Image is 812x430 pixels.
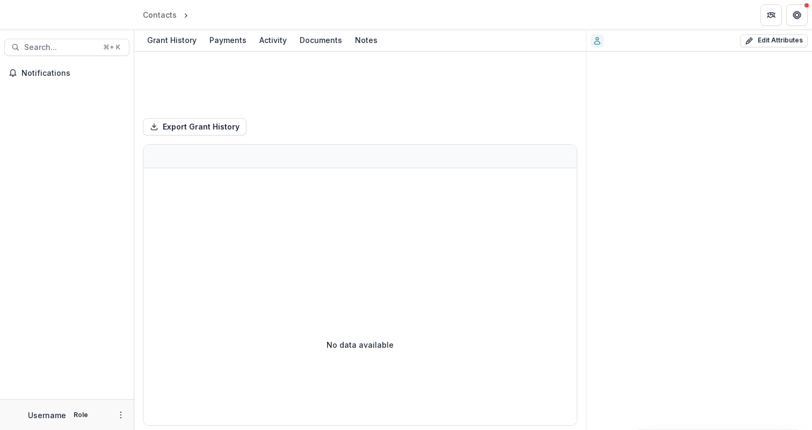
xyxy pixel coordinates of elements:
a: Contacts [139,7,181,23]
button: Search... [4,39,129,56]
div: Grant History [143,32,201,48]
a: Grant History [143,30,201,51]
button: Export Grant History [143,118,247,135]
nav: breadcrumb [139,7,236,23]
span: Notifications [21,69,125,78]
button: Partners [760,4,782,26]
button: Get Help [786,4,808,26]
button: More [114,408,127,421]
a: Activity [255,30,291,51]
p: Username [28,410,66,421]
span: Search... [24,43,97,52]
button: Edit Attributes [740,34,808,47]
div: Activity [255,32,291,48]
p: Role [70,410,91,420]
div: Contacts [143,9,177,20]
p: No data available [327,339,394,350]
div: Payments [205,32,251,48]
a: Notes [351,30,382,51]
a: Documents [295,30,346,51]
div: Documents [295,32,346,48]
div: ⌘ + K [101,41,122,53]
a: Payments [205,30,251,51]
button: Notifications [4,64,129,82]
div: Notes [351,32,382,48]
